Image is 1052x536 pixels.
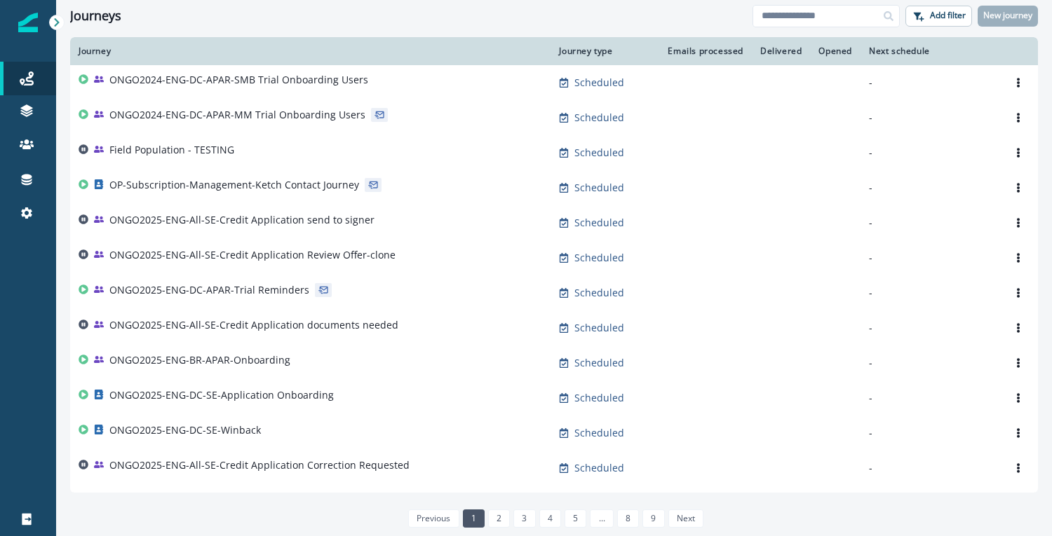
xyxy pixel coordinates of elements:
[109,388,334,402] p: ONGO2025-ENG-DC-SE-Application Onboarding
[70,275,1038,310] a: ONGO2025-ENG-DC-APAR-Trial RemindersScheduled--Options
[1007,72,1030,93] button: Options
[1007,142,1030,163] button: Options
[574,111,624,125] p: Scheduled
[869,216,990,230] p: -
[1007,107,1030,128] button: Options
[574,356,624,370] p: Scheduled
[1007,317,1030,338] button: Options
[70,170,1038,205] a: OP-Subscription-Management-Ketch Contact JourneyScheduled--Options
[109,458,410,472] p: ONGO2025-ENG-All-SE-Credit Application Correction Requested
[760,46,802,57] div: Delivered
[869,286,990,300] p: -
[869,321,990,335] p: -
[574,181,624,195] p: Scheduled
[109,73,368,87] p: ONGO2024-ENG-DC-APAR-SMB Trial Onboarding Users
[869,146,990,160] p: -
[70,135,1038,170] a: Field Population - TESTINGScheduled--Options
[905,6,972,27] button: Add filter
[818,46,852,57] div: Opened
[617,509,639,528] a: Page 8
[978,6,1038,27] button: New journey
[1007,422,1030,444] button: Options
[70,240,1038,275] a: ONGO2025-ENG-All-SE-Credit Application Review Offer-cloneScheduled--Options
[869,76,990,90] p: -
[405,509,703,528] ul: Pagination
[663,46,743,57] div: Emails processed
[869,111,990,125] p: -
[574,76,624,90] p: Scheduled
[109,248,396,262] p: ONGO2025-ENG-All-SE-Credit Application Review Offer-clone
[109,318,398,332] p: ONGO2025-ENG-All-SE-Credit Application documents needed
[574,286,624,300] p: Scheduled
[70,100,1038,135] a: ONGO2024-ENG-DC-APAR-MM Trial Onboarding UsersScheduled--Options
[109,213,375,227] p: ONGO2025-ENG-All-SE-Credit Application send to signer
[559,46,646,57] div: Journey type
[1007,177,1030,198] button: Options
[109,423,261,437] p: ONGO2025-ENG-DC-SE-Winback
[869,461,990,475] p: -
[70,486,1038,521] a: ONGO2025-ENG-DC-SE-Never SpendersScheduled--Options
[869,391,990,405] p: -
[574,321,624,335] p: Scheduled
[869,181,990,195] p: -
[463,509,485,528] a: Page 1 is your current page
[869,46,990,57] div: Next schedule
[983,11,1032,20] p: New journey
[590,509,613,528] a: Jump forward
[70,65,1038,100] a: ONGO2024-ENG-DC-APAR-SMB Trial Onboarding UsersScheduled--Options
[668,509,703,528] a: Next page
[109,353,290,367] p: ONGO2025-ENG-BR-APAR-Onboarding
[70,205,1038,240] a: ONGO2025-ENG-All-SE-Credit Application send to signerScheduled--Options
[930,11,966,20] p: Add filter
[1007,458,1030,479] button: Options
[513,509,535,528] a: Page 3
[869,356,990,370] p: -
[565,509,586,528] a: Page 5
[574,426,624,440] p: Scheduled
[109,283,309,297] p: ONGO2025-ENG-DC-APAR-Trial Reminders
[869,426,990,440] p: -
[488,509,510,528] a: Page 2
[1007,247,1030,268] button: Options
[574,251,624,265] p: Scheduled
[70,8,121,24] h1: Journeys
[574,391,624,405] p: Scheduled
[18,13,38,32] img: Inflection
[1007,282,1030,303] button: Options
[1007,387,1030,408] button: Options
[70,380,1038,415] a: ONGO2025-ENG-DC-SE-Application OnboardingScheduled--Options
[869,251,990,265] p: -
[109,108,365,122] p: ONGO2024-ENG-DC-APAR-MM Trial Onboarding Users
[70,310,1038,345] a: ONGO2025-ENG-All-SE-Credit Application documents neededScheduled--Options
[70,345,1038,380] a: ONGO2025-ENG-BR-APAR-OnboardingScheduled--Options
[574,461,624,475] p: Scheduled
[109,178,359,192] p: OP-Subscription-Management-Ketch Contact Journey
[109,143,234,157] p: Field Population - TESTING
[574,216,624,230] p: Scheduled
[79,46,542,57] div: Journey
[642,509,664,528] a: Page 9
[574,146,624,160] p: Scheduled
[70,451,1038,486] a: ONGO2025-ENG-All-SE-Credit Application Correction RequestedScheduled--Options
[70,415,1038,451] a: ONGO2025-ENG-DC-SE-WinbackScheduled--Options
[539,509,561,528] a: Page 4
[1007,352,1030,373] button: Options
[1007,212,1030,233] button: Options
